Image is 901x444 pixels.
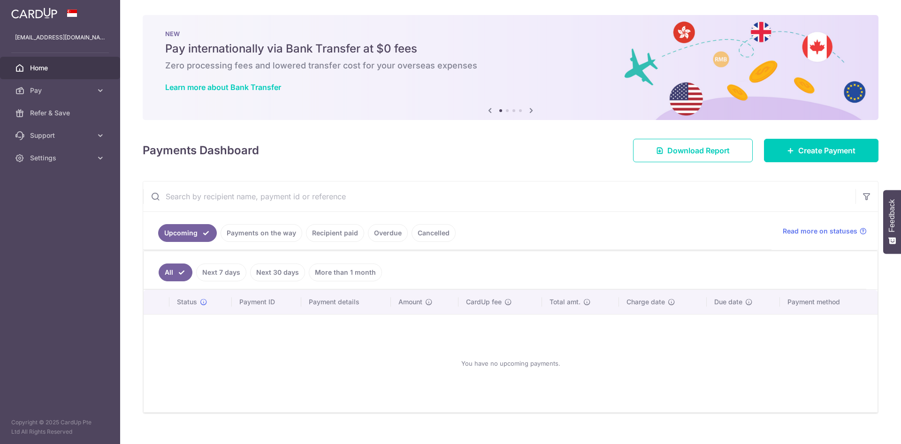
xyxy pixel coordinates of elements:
[15,33,105,42] p: [EMAIL_ADDRESS][DOMAIN_NAME]
[165,60,856,71] h6: Zero processing fees and lowered transfer cost for your overseas expenses
[165,30,856,38] p: NEW
[368,224,408,242] a: Overdue
[143,142,259,159] h4: Payments Dashboard
[309,263,382,281] a: More than 1 month
[550,297,580,307] span: Total amt.
[159,263,192,281] a: All
[30,86,92,95] span: Pay
[626,297,665,307] span: Charge date
[30,63,92,73] span: Home
[783,226,867,236] a: Read more on statuses
[143,181,855,211] input: Search by recipient name, payment id or reference
[158,224,217,242] a: Upcoming
[398,297,422,307] span: Amount
[798,145,855,156] span: Create Payment
[301,290,391,314] th: Payment details
[165,83,281,92] a: Learn more about Bank Transfer
[232,290,301,314] th: Payment ID
[888,199,896,232] span: Feedback
[883,190,901,254] button: Feedback - Show survey
[780,290,878,314] th: Payment method
[155,322,866,405] div: You have no upcoming payments.
[196,263,246,281] a: Next 7 days
[667,145,730,156] span: Download Report
[30,131,92,140] span: Support
[764,139,878,162] a: Create Payment
[30,153,92,163] span: Settings
[714,297,742,307] span: Due date
[143,15,878,120] img: Bank transfer banner
[30,108,92,118] span: Refer & Save
[11,8,57,19] img: CardUp
[412,224,456,242] a: Cancelled
[633,139,753,162] a: Download Report
[306,224,364,242] a: Recipient paid
[221,224,302,242] a: Payments on the way
[250,263,305,281] a: Next 30 days
[783,226,857,236] span: Read more on statuses
[466,297,502,307] span: CardUp fee
[177,297,197,307] span: Status
[165,41,856,56] h5: Pay internationally via Bank Transfer at $0 fees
